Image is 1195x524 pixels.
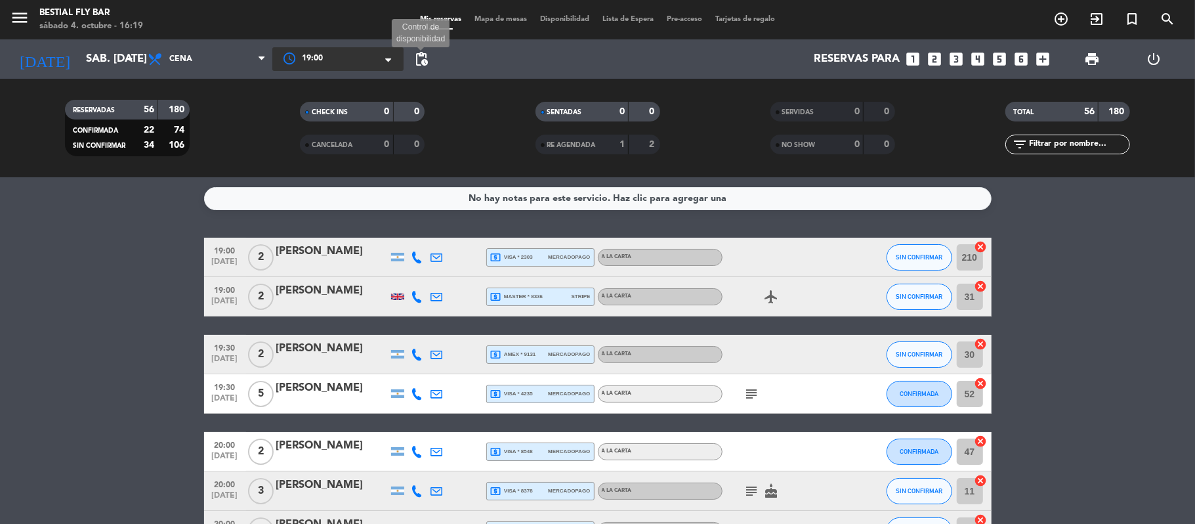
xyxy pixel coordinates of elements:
[73,142,125,149] span: SIN CONFIRMAR
[276,243,388,260] div: [PERSON_NAME]
[490,251,533,263] span: visa * 2303
[169,55,192,64] span: Cena
[548,487,590,495] span: mercadopago
[602,391,632,396] span: A LA CARTA
[413,51,429,67] span: pending_actions
[122,51,138,67] i: arrow_drop_down
[490,446,502,458] i: local_atm
[975,435,988,448] i: cancel
[312,109,348,116] span: CHECK INS
[174,125,187,135] strong: 74
[39,20,143,33] div: sábado 4. octubre - 16:19
[602,448,632,454] span: A LA CARTA
[385,107,390,116] strong: 0
[1084,51,1100,67] span: print
[209,379,241,394] span: 19:30
[1013,109,1034,116] span: TOTAL
[887,478,952,504] button: SIN CONFIRMAR
[854,140,860,149] strong: 0
[248,478,274,504] span: 3
[1084,107,1095,116] strong: 56
[814,53,900,66] span: Reservas para
[854,107,860,116] strong: 0
[896,293,942,300] span: SIN CONFIRMAR
[276,282,388,299] div: [PERSON_NAME]
[248,439,274,465] span: 2
[896,487,942,494] span: SIN CONFIRMAR
[248,381,274,407] span: 5
[572,292,591,301] span: stripe
[10,45,79,74] i: [DATE]
[209,394,241,409] span: [DATE]
[896,253,942,261] span: SIN CONFIRMAR
[548,389,590,398] span: mercadopago
[884,140,892,149] strong: 0
[887,439,952,465] button: CONFIRMADA
[248,284,274,310] span: 2
[39,7,143,20] div: Bestial Fly Bar
[1012,137,1028,152] i: filter_list
[602,488,632,493] span: A LA CARTA
[548,447,590,456] span: mercadopago
[896,351,942,358] span: SIN CONFIRMAR
[975,338,988,351] i: cancel
[1035,51,1052,68] i: add_box
[209,437,241,452] span: 20:00
[490,349,536,360] span: amex * 9131
[602,254,632,259] span: A LA CARTA
[887,244,952,271] button: SIN CONFIRMAR
[602,351,632,357] span: A LA CARTA
[302,53,323,66] span: 19:00
[1053,11,1069,27] i: add_circle_outline
[1123,39,1185,79] div: LOG OUT
[782,142,816,148] span: NO SHOW
[248,244,274,271] span: 2
[490,291,502,303] i: local_atm
[534,16,596,23] span: Disponibilidad
[73,127,118,134] span: CONFIRMADA
[596,16,660,23] span: Lista de Espera
[900,448,938,455] span: CONFIRMADA
[744,386,760,402] i: subject
[144,105,154,114] strong: 56
[547,142,596,148] span: RE AGENDADA
[392,19,450,48] div: Control de disponibilidad
[782,109,814,116] span: SERVIDAS
[764,483,780,499] i: cake
[209,257,241,273] span: [DATE]
[169,141,187,150] strong: 106
[209,242,241,257] span: 19:00
[468,16,534,23] span: Mapa de mesas
[248,341,274,368] span: 2
[276,380,388,397] div: [PERSON_NAME]
[144,125,154,135] strong: 22
[209,452,241,467] span: [DATE]
[414,140,422,149] strong: 0
[927,51,944,68] i: looks_two
[1108,107,1127,116] strong: 180
[649,140,657,149] strong: 2
[490,251,502,263] i: local_atm
[764,289,780,305] i: airplanemode_active
[547,109,582,116] span: SENTADAS
[73,107,115,114] span: RESERVADAS
[414,107,422,116] strong: 0
[490,349,502,360] i: local_atm
[548,253,590,261] span: mercadopago
[276,437,388,454] div: [PERSON_NAME]
[169,105,187,114] strong: 180
[887,381,952,407] button: CONFIRMADA
[660,16,709,23] span: Pre-acceso
[948,51,965,68] i: looks_3
[1160,11,1175,27] i: search
[887,284,952,310] button: SIN CONFIRMAR
[209,355,241,370] span: [DATE]
[619,140,625,149] strong: 1
[209,491,241,506] span: [DATE]
[905,51,922,68] i: looks_one
[992,51,1009,68] i: looks_5
[490,291,543,303] span: master * 8336
[884,107,892,116] strong: 0
[385,140,390,149] strong: 0
[1013,51,1030,68] i: looks_6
